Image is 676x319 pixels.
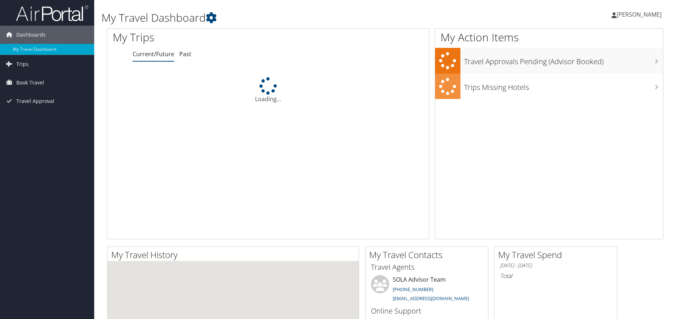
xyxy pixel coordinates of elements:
li: SOLA Advisor Team [367,275,486,305]
h1: My Action Items [435,30,663,45]
a: [PERSON_NAME] [612,4,669,25]
h3: Online Support [371,306,483,316]
span: Travel Approval [16,92,54,110]
a: [EMAIL_ADDRESS][DOMAIN_NAME] [393,295,469,302]
img: airportal-logo.png [16,5,88,22]
h1: My Travel Dashboard [101,10,480,25]
h2: My Travel Spend [498,249,617,261]
h1: My Trips [113,30,289,45]
span: Book Travel [16,74,44,92]
h3: Travel Approvals Pending (Advisor Booked) [464,53,663,67]
a: Trips Missing Hotels [435,74,663,99]
h6: [DATE] - [DATE] [500,262,612,269]
span: Trips [16,55,29,73]
a: Travel Approvals Pending (Advisor Booked) [435,48,663,74]
a: Current/Future [133,50,174,58]
span: Dashboards [16,26,46,44]
h3: Travel Agents [371,262,483,272]
a: Past [179,50,191,58]
h2: My Travel History [111,249,359,261]
h3: Trips Missing Hotels [464,79,663,92]
div: Loading... [107,77,429,103]
a: [PHONE_NUMBER] [393,286,433,293]
h2: My Travel Contacts [369,249,488,261]
h6: Total [500,272,612,280]
span: [PERSON_NAME] [617,11,662,18]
